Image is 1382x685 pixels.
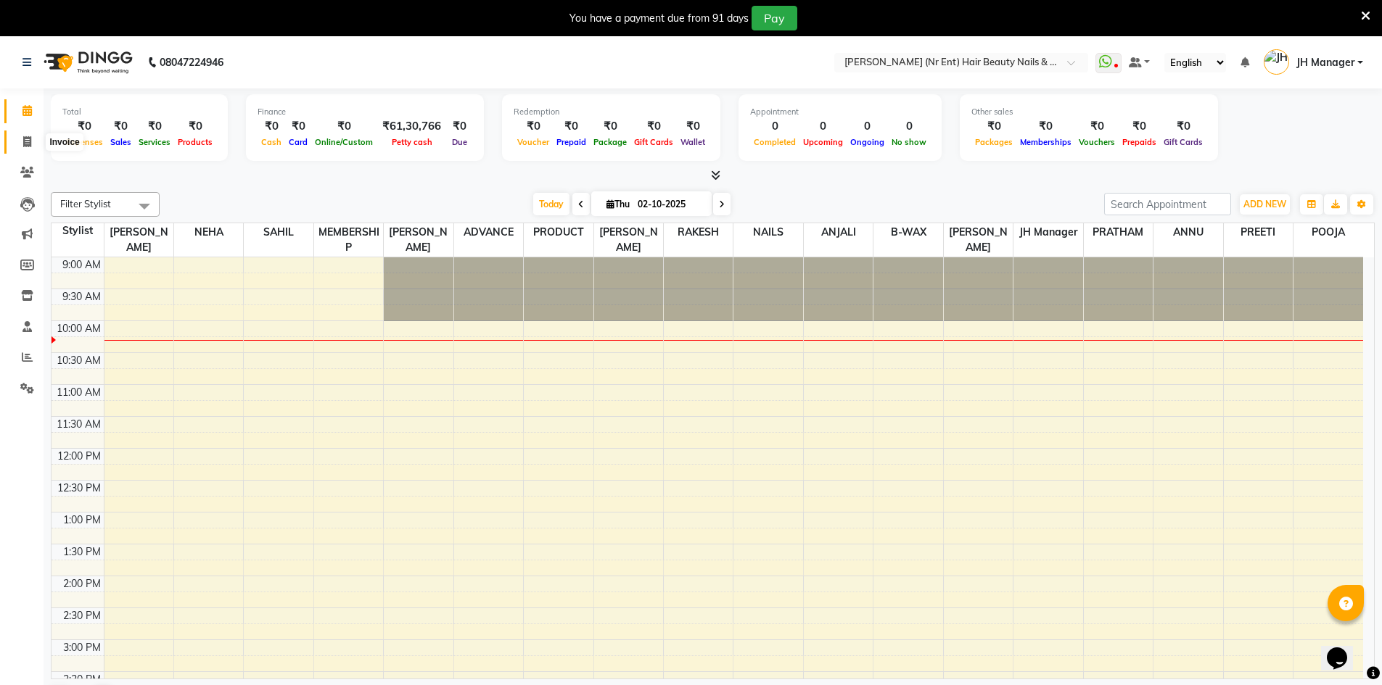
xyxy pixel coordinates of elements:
span: SAHIL [244,223,313,241]
div: ₹0 [285,118,311,135]
div: 0 [750,118,799,135]
span: Gift Cards [1160,137,1206,147]
span: ADD NEW [1243,199,1286,209]
div: 0 [888,118,930,135]
span: Products [174,137,216,147]
span: NEHA [174,223,243,241]
span: Filter Stylist [60,198,111,209]
div: ₹0 [1016,118,1075,135]
div: Stylist [52,223,104,238]
span: JH Manager [1013,223,1082,241]
div: 9:30 AM [59,289,104,304]
div: Other sales [971,106,1206,118]
span: Package [590,137,630,147]
span: NAILS [733,223,802,241]
span: Sales [107,137,135,147]
span: No show [888,137,930,147]
div: 2:30 PM [60,608,104,623]
div: ₹0 [677,118,709,135]
span: Cash [258,137,285,147]
div: 0 [847,118,888,135]
div: ₹0 [1160,118,1206,135]
div: ₹0 [553,118,590,135]
span: [PERSON_NAME] [594,223,663,257]
span: Petty cash [388,137,436,147]
span: Gift Cards [630,137,677,147]
div: ₹0 [630,118,677,135]
span: B-WAX [873,223,942,241]
span: POOJA [1293,223,1363,241]
div: 2:00 PM [60,576,104,591]
div: ₹0 [174,118,216,135]
span: ANJALI [804,223,873,241]
span: PRODUCT [524,223,593,241]
div: ₹0 [971,118,1016,135]
span: Card [285,137,311,147]
input: 2025-10-02 [633,194,706,215]
div: 9:00 AM [59,257,104,273]
span: Packages [971,137,1016,147]
span: Thu [603,199,633,209]
span: [PERSON_NAME] [944,223,1013,257]
span: Ongoing [847,137,888,147]
span: RAKESH [664,223,733,241]
div: ₹0 [447,118,472,135]
span: MEMBERSHIP [314,223,383,257]
button: Pay [752,6,797,30]
span: Due [448,137,471,147]
div: Invoice [46,133,83,151]
img: logo [37,42,136,83]
span: [PERSON_NAME] [104,223,173,257]
span: ANNU [1153,223,1222,241]
div: You have a payment due from 91 days [569,11,749,26]
iframe: chat widget [1321,627,1367,671]
div: ₹0 [135,118,174,135]
div: 3:00 PM [60,640,104,655]
span: [PERSON_NAME] [384,223,453,257]
button: ADD NEW [1240,194,1290,215]
span: Prepaid [553,137,590,147]
input: Search Appointment [1104,193,1231,215]
div: 1:30 PM [60,544,104,560]
div: Total [62,106,216,118]
span: Completed [750,137,799,147]
span: Today [533,193,569,215]
div: Finance [258,106,472,118]
div: 12:30 PM [54,481,104,496]
div: 1:00 PM [60,512,104,528]
span: Vouchers [1075,137,1119,147]
div: 11:00 AM [54,385,104,400]
span: Services [135,137,174,147]
div: ₹0 [1119,118,1160,135]
div: 11:30 AM [54,417,104,432]
span: Memberships [1016,137,1075,147]
div: ₹0 [107,118,135,135]
div: ₹0 [590,118,630,135]
span: Prepaids [1119,137,1160,147]
img: JH Manager [1264,49,1289,75]
span: JH Manager [1296,55,1354,70]
div: 0 [799,118,847,135]
span: ADVANCE [454,223,523,241]
div: ₹0 [258,118,285,135]
span: Wallet [677,137,709,147]
div: 12:00 PM [54,449,104,464]
div: ₹61,30,766 [377,118,447,135]
b: 08047224946 [160,42,223,83]
div: 10:00 AM [54,321,104,336]
div: Redemption [514,106,709,118]
span: Upcoming [799,137,847,147]
div: ₹0 [311,118,377,135]
div: ₹0 [62,118,107,135]
span: PREETI [1224,223,1293,241]
div: ₹0 [1075,118,1119,135]
span: Voucher [514,137,553,147]
span: Online/Custom [311,137,377,147]
span: PRATHAM [1084,223,1153,241]
div: Appointment [750,106,930,118]
div: 10:30 AM [54,353,104,368]
div: ₹0 [514,118,553,135]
